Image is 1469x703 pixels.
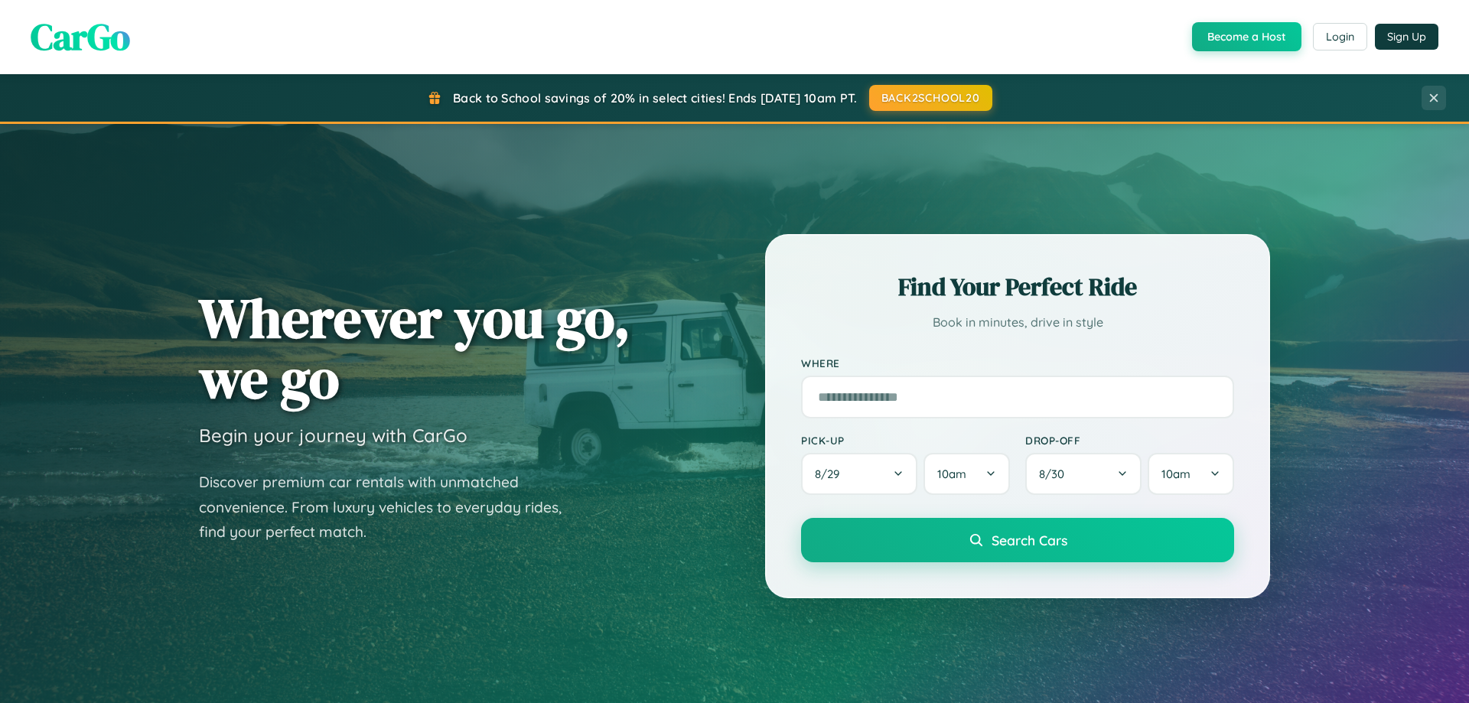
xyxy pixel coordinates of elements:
button: Sign Up [1375,24,1438,50]
label: Drop-off [1025,434,1234,447]
button: Become a Host [1192,22,1301,51]
p: Book in minutes, drive in style [801,311,1234,334]
span: Back to School savings of 20% in select cities! Ends [DATE] 10am PT. [453,90,857,106]
h3: Begin your journey with CarGo [199,424,467,447]
button: 10am [1148,453,1234,495]
p: Discover premium car rentals with unmatched convenience. From luxury vehicles to everyday rides, ... [199,470,581,545]
span: Search Cars [992,532,1067,548]
span: 8 / 29 [815,467,847,481]
button: 10am [923,453,1010,495]
span: CarGo [31,11,130,62]
span: 10am [1161,467,1191,481]
h1: Wherever you go, we go [199,288,630,408]
h2: Find Your Perfect Ride [801,270,1234,304]
span: 10am [937,467,966,481]
button: Search Cars [801,518,1234,562]
label: Where [801,356,1234,369]
button: 8/30 [1025,453,1142,495]
button: Login [1313,23,1367,50]
button: BACK2SCHOOL20 [869,85,992,111]
label: Pick-up [801,434,1010,447]
button: 8/29 [801,453,917,495]
span: 8 / 30 [1039,467,1072,481]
